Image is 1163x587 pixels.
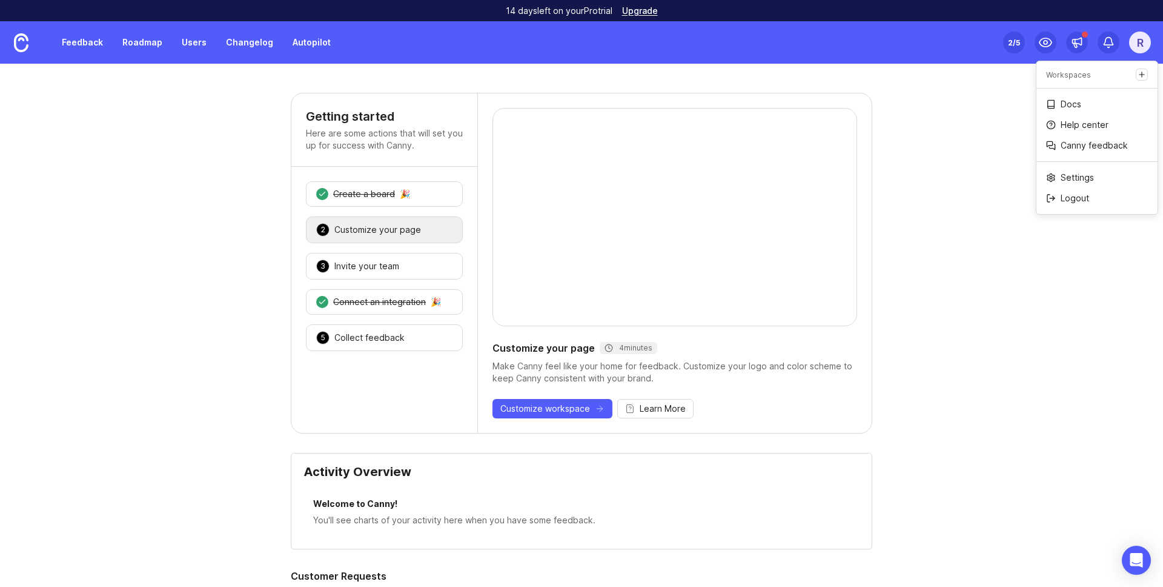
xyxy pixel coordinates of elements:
div: Customize your page [492,341,857,355]
div: 🎉 [400,190,410,198]
div: 2 /5 [1008,34,1020,51]
div: 🎉 [431,298,441,306]
div: Welcome to Canny! [313,497,850,514]
div: Customize your page [334,224,421,236]
a: Canny feedback [1036,136,1158,155]
div: Create a board [333,188,395,200]
div: 4 minutes [605,343,652,353]
h4: Getting started [306,108,463,125]
a: Users [174,32,214,53]
span: Learn More [640,403,686,415]
a: Docs [1036,95,1158,114]
div: 2 [316,223,330,236]
h2: Customer Requests [291,569,872,583]
a: Feedback [55,32,110,53]
div: Activity Overview [303,466,860,488]
a: Settings [1036,168,1158,187]
p: Here are some actions that will set you up for success with Canny. [306,127,463,152]
button: 2/5 [1003,32,1025,53]
a: Changelog [219,32,280,53]
div: Open Intercom Messenger [1122,546,1151,575]
p: Logout [1061,192,1089,204]
a: Create a new workspace [1136,69,1148,81]
button: R [1129,32,1151,53]
a: Help center [1036,115,1158,135]
p: Help center [1061,119,1108,131]
a: Upgrade [622,7,658,15]
p: Settings [1061,172,1094,184]
div: Collect feedback [334,332,405,344]
button: Learn More [617,399,694,418]
button: Customize workspace [492,399,612,418]
img: Canny Home [14,33,28,52]
p: Docs [1061,98,1081,110]
span: Customize workspace [500,403,590,415]
div: 5 [316,331,330,344]
div: 3 [316,260,330,273]
p: 14 days left on your Pro trial [506,5,612,17]
a: Autopilot [285,32,338,53]
div: Make Canny feel like your home for feedback. Customize your logo and color scheme to keep Canny c... [492,360,857,384]
div: You'll see charts of your activity here when you have some feedback. [313,514,850,527]
div: Invite your team [334,260,399,272]
a: Roadmap [115,32,170,53]
div: Connect an integration [333,296,426,308]
p: Canny feedback [1061,139,1128,152]
p: Workspaces [1046,70,1091,80]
